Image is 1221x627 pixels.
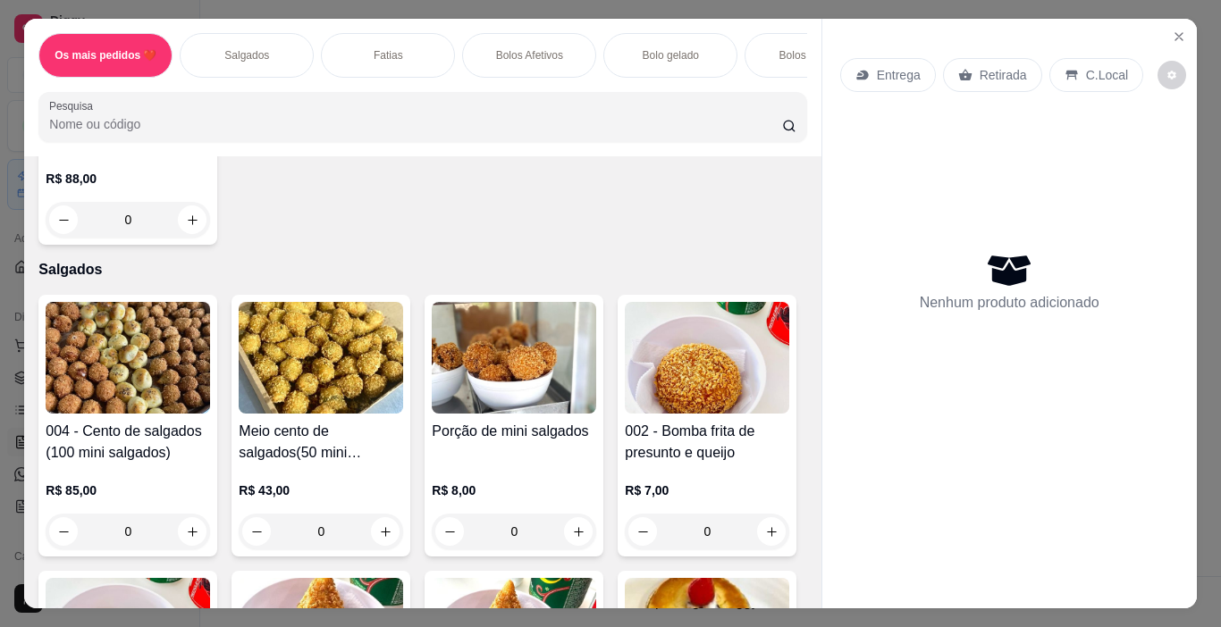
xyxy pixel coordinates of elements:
img: product-image [46,302,210,414]
p: Os mais pedidos ❤️ [55,48,156,63]
p: Salgados [224,48,269,63]
label: Pesquisa [49,98,99,113]
button: increase-product-quantity [564,517,593,546]
p: Retirada [980,66,1027,84]
button: Close [1165,22,1193,51]
h4: Meio cento de salgados(50 mini salgados) [239,421,403,464]
p: Bolos Afetivos [496,48,563,63]
img: product-image [239,302,403,414]
button: decrease-product-quantity [1158,61,1186,89]
img: product-image [625,302,789,414]
p: R$ 8,00 [432,481,596,499]
p: Entrega [877,66,921,84]
img: product-image [432,302,596,414]
p: Bolo gelado [643,48,699,63]
button: decrease-product-quantity [628,517,657,546]
h4: Porção de mini salgados [432,421,596,442]
button: increase-product-quantity [757,517,786,546]
p: R$ 43,00 [239,481,403,499]
p: R$ 88,00 [46,170,210,188]
p: C.Local [1086,66,1128,84]
h4: 002 - Bomba frita de presunto e queijo [625,421,789,464]
button: decrease-product-quantity [435,517,464,546]
p: Fatias [374,48,403,63]
p: Bolos no pote [779,48,845,63]
p: R$ 85,00 [46,481,210,499]
p: Salgados [38,259,806,280]
p: R$ 7,00 [625,481,789,499]
input: Pesquisa [49,115,782,133]
p: Nenhum produto adicionado [920,292,1099,313]
h4: 004 - Cento de salgados (100 mini salgados) [46,421,210,464]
